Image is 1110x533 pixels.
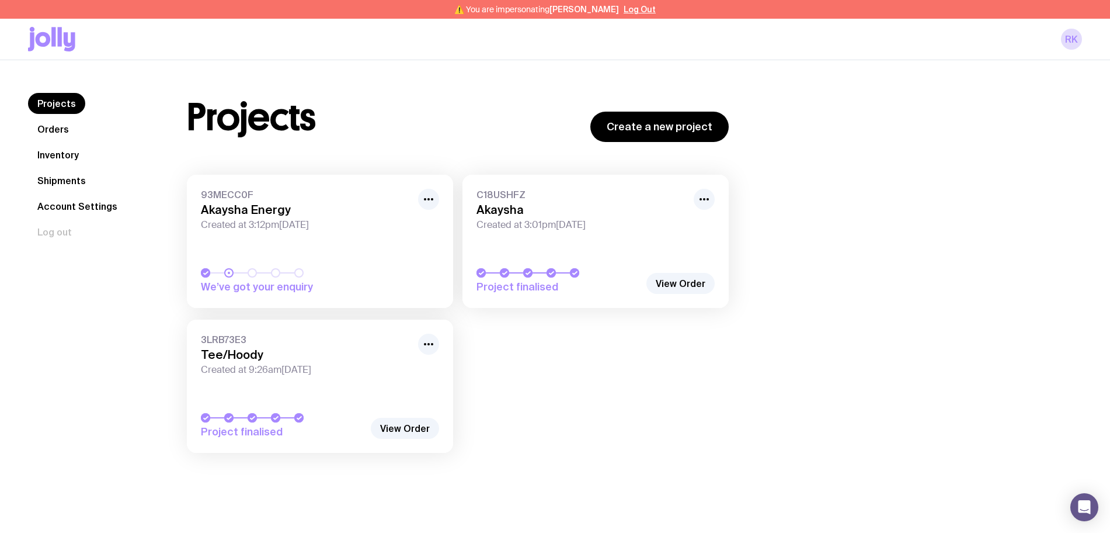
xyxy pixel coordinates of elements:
[549,5,619,14] span: [PERSON_NAME]
[476,219,687,231] span: Created at 3:01pm[DATE]
[1061,29,1082,50] a: RK
[624,5,656,14] button: Log Out
[201,219,411,231] span: Created at 3:12pm[DATE]
[201,348,411,362] h3: Tee/Hoody
[187,320,453,453] a: 3LRB73E3Tee/HoodyCreated at 9:26am[DATE]Project finalised
[201,280,364,294] span: We’ve got your enquiry
[28,196,127,217] a: Account Settings
[28,144,88,165] a: Inventory
[1070,493,1098,521] div: Open Intercom Messenger
[187,99,316,136] h1: Projects
[454,5,619,14] span: ⚠️ You are impersonating
[646,273,715,294] a: View Order
[201,425,364,439] span: Project finalised
[201,334,411,345] span: 3LRB73E3
[462,175,729,308] a: C18USHFZAkayshaCreated at 3:01pm[DATE]Project finalised
[28,119,78,140] a: Orders
[28,170,95,191] a: Shipments
[476,189,687,200] span: C18USHFZ
[590,112,729,142] a: Create a new project
[187,175,453,308] a: 93MECC0FAkaysha EnergyCreated at 3:12pm[DATE]We’ve got your enquiry
[476,203,687,217] h3: Akaysha
[371,418,439,439] a: View Order
[201,189,411,200] span: 93MECC0F
[201,203,411,217] h3: Akaysha Energy
[201,364,411,376] span: Created at 9:26am[DATE]
[28,221,81,243] button: Log out
[28,93,85,114] a: Projects
[476,280,640,294] span: Project finalised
